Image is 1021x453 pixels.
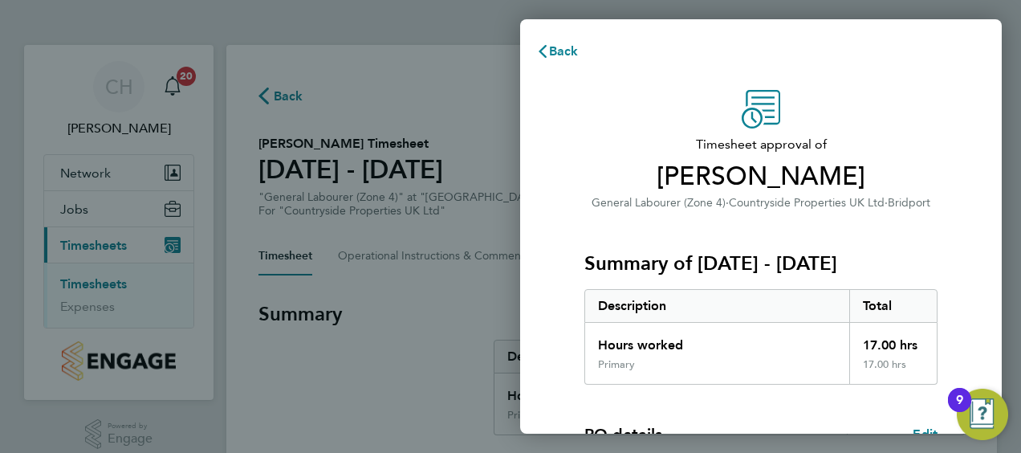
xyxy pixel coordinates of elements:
[885,196,888,210] span: ·
[913,425,938,444] a: Edit
[957,389,1008,440] button: Open Resource Center, 9 new notifications
[598,358,635,371] div: Primary
[849,290,938,322] div: Total
[592,196,726,210] span: General Labourer (Zone 4)
[585,290,849,322] div: Description
[584,423,662,446] h4: PO details
[849,358,938,384] div: 17.00 hrs
[584,135,938,154] span: Timesheet approval of
[520,35,595,67] button: Back
[584,289,938,385] div: Summary of 18 - 24 Aug 2025
[726,196,729,210] span: ·
[584,251,938,276] h3: Summary of [DATE] - [DATE]
[584,161,938,193] span: [PERSON_NAME]
[729,196,885,210] span: Countryside Properties UK Ltd
[849,323,938,358] div: 17.00 hrs
[913,426,938,442] span: Edit
[956,400,963,421] div: 9
[888,196,930,210] span: Bridport
[549,43,579,59] span: Back
[585,323,849,358] div: Hours worked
